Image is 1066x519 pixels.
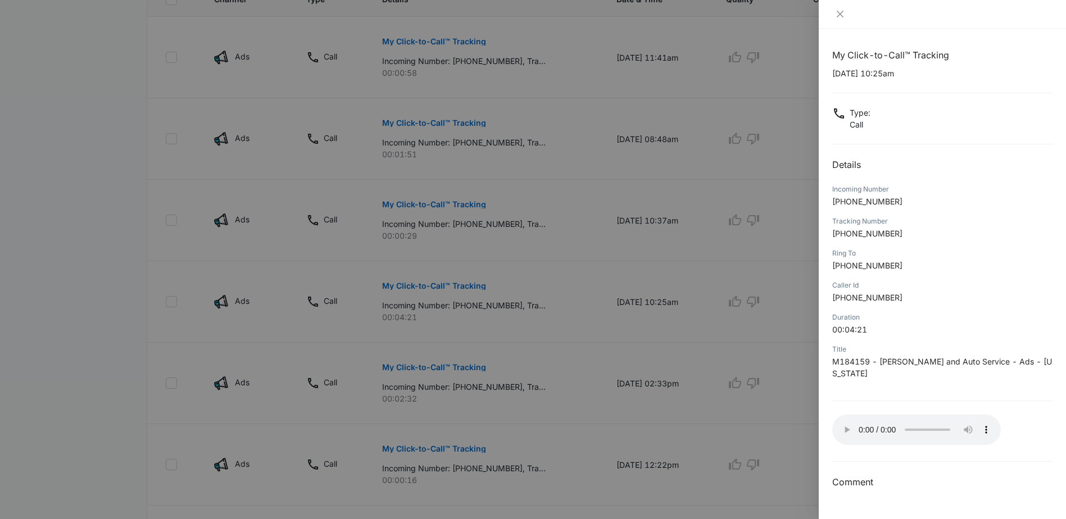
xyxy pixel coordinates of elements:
[832,344,1053,354] div: Title
[850,119,870,130] p: Call
[832,415,1001,445] audio: Your browser does not support the audio tag.
[832,197,902,206] span: [PHONE_NUMBER]
[832,184,1053,194] div: Incoming Number
[832,325,867,334] span: 00:04:21
[832,9,848,19] button: Close
[832,312,1053,322] div: Duration
[832,67,1053,79] p: [DATE] 10:25am
[832,357,1052,378] span: M184159 - [PERSON_NAME] and Auto Service - Ads - [US_STATE]
[832,229,902,238] span: [PHONE_NUMBER]
[832,158,1053,171] h2: Details
[836,10,845,19] span: close
[832,48,1053,62] h1: My Click-to-Call™ Tracking
[832,216,1053,226] div: Tracking Number
[832,248,1053,258] div: Ring To
[832,293,902,302] span: [PHONE_NUMBER]
[832,280,1053,290] div: Caller Id
[850,107,870,119] p: Type :
[832,261,902,270] span: [PHONE_NUMBER]
[832,475,1053,489] h3: Comment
